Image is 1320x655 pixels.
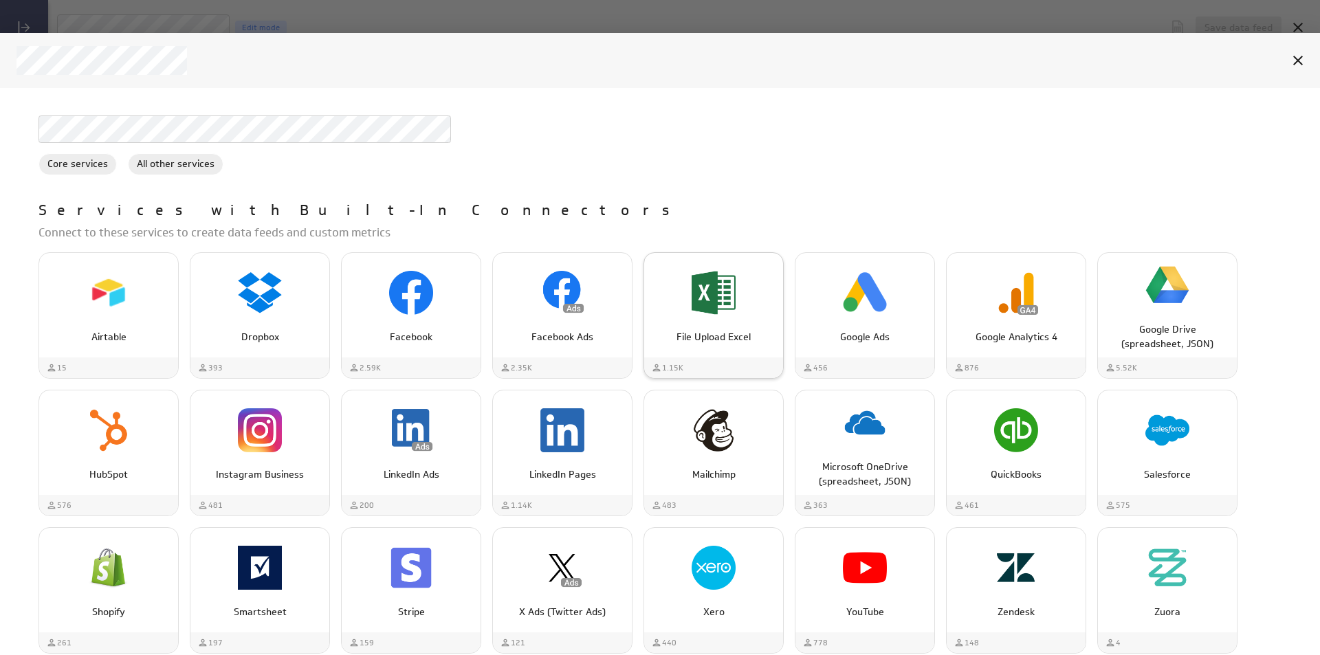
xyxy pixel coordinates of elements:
div: File Upload Excel [643,252,784,379]
span: 363 [813,500,828,511]
p: Smartsheet [205,605,315,619]
p: Xero [659,605,769,619]
div: Salesforce [1097,390,1237,516]
div: Used by 1,140 customers [500,500,532,511]
p: File Upload Excel [659,330,769,344]
img: image1915121390589644725.png [1145,408,1189,452]
div: Used by 2,586 customers [349,362,381,374]
span: 461 [965,500,979,511]
div: Core services [38,153,117,175]
span: 159 [360,637,374,649]
p: Google Drive (spreadsheet, JSON) [1112,322,1222,351]
img: image9156438501376889142.png [87,271,131,315]
div: HubSpot [38,390,179,516]
span: 576 [57,500,71,511]
div: Used by 4 customers [1105,637,1121,649]
span: 261 [57,637,71,649]
span: 197 [208,637,223,649]
div: Facebook Ads [492,252,632,379]
div: Instagram Business [190,390,330,516]
img: image7114667537295097211.png [843,546,887,590]
div: LinkedIn Pages [492,390,632,516]
span: 15 [57,362,67,374]
div: YouTube [795,527,935,654]
div: All other services [128,153,223,175]
div: Used by 148 customers [954,637,979,649]
span: 876 [965,362,979,374]
span: 456 [813,362,828,374]
img: image2781635771185835885.png [843,401,887,445]
span: 483 [662,500,676,511]
div: Google Drive (spreadsheet, JSON) [1097,252,1237,379]
p: Zendesk [961,605,1071,619]
div: Microsoft OneDrive (spreadsheet, JSON) [795,390,935,516]
span: 200 [360,500,374,511]
div: LinkedIn Ads [341,390,481,516]
div: Used by 456 customers [802,362,828,374]
div: Facebook [341,252,481,379]
span: 778 [813,637,828,649]
p: Google Analytics 4 [961,330,1071,344]
img: image6502031566950861830.png [994,271,1038,315]
p: QuickBooks [961,467,1071,482]
img: image1927158031853539236.png [540,408,584,452]
div: Stripe [341,527,481,654]
img: image6723068961370721886.png [540,546,584,590]
p: X Ads (Twitter Ads) [507,605,617,619]
img: image5502353411254158712.png [994,408,1038,452]
p: LinkedIn Ads [356,467,466,482]
p: Instagram Business [205,467,315,482]
div: Used by 393 customers [197,362,223,374]
img: image8417636050194330799.png [843,271,887,315]
span: 481 [208,500,223,511]
p: Google Ads [810,330,920,344]
div: Smartsheet [190,527,330,654]
span: 2.59K [360,362,381,374]
div: Used by 159 customers [349,637,374,649]
div: Used by 1,146 customers [651,362,683,374]
div: Used by 876 customers [954,362,979,374]
div: Used by 576 customers [46,500,71,511]
p: Airtable [54,330,164,344]
div: Used by 481 customers [197,500,223,511]
div: Used by 575 customers [1105,500,1130,511]
div: Used by 363 customers [802,500,828,511]
div: Used by 261 customers [46,637,71,649]
p: Salesforce [1112,467,1222,482]
div: Airtable [38,252,179,379]
p: Stripe [356,605,466,619]
span: 148 [965,637,979,649]
p: Shopify [54,605,164,619]
div: Shopify [38,527,179,654]
img: image363714890803161923.png [994,546,1038,590]
p: Services with Built-In Connectors [38,200,683,222]
div: Xero [643,527,784,654]
p: Microsoft OneDrive (spreadsheet, JSON) [810,460,920,489]
div: Used by 121 customers [500,637,525,649]
img: image3155776258136118639.png [692,546,736,590]
div: QuickBooks [946,390,1086,516]
span: 1.15K [662,362,683,374]
span: 4 [1116,637,1121,649]
div: Used by 15 customers [46,362,67,374]
p: Facebook Ads [507,330,617,344]
img: image4311023796963959761.png [238,271,282,315]
img: image9173415954662449888.png [238,408,282,452]
img: image4423575943840384174.png [1145,546,1189,590]
span: 575 [1116,500,1130,511]
img: image8568443328629550135.png [692,271,736,315]
img: image539442403354865658.png [238,546,282,590]
span: 2.35K [511,362,532,374]
p: Dropbox [205,330,315,344]
span: 1.14K [511,500,532,511]
div: Used by 5,519 customers [1105,362,1137,374]
img: image4788249492605619304.png [87,408,131,452]
div: Used by 483 customers [651,500,676,511]
img: image729517258887019810.png [389,271,433,315]
span: 121 [511,637,525,649]
img: image1629079199996430842.png [692,408,736,452]
img: image8826962824540305007.png [87,546,131,590]
div: Used by 197 customers [197,637,223,649]
img: image2139931164255356453.png [389,546,433,590]
div: Mailchimp [643,390,784,516]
